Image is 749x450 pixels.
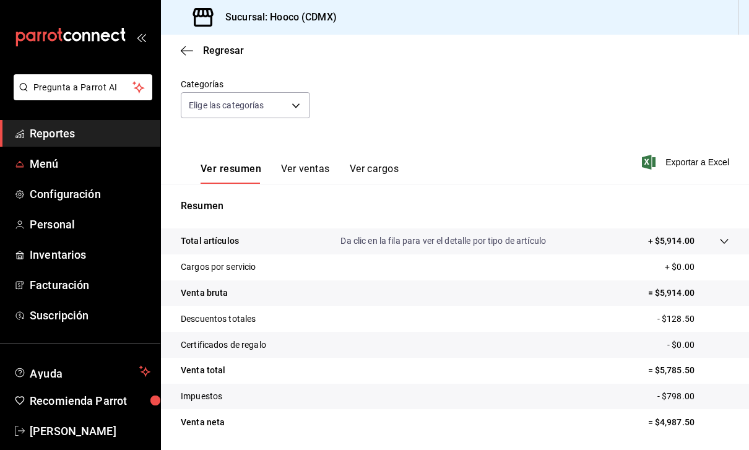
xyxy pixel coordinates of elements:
[648,235,695,248] p: + $5,914.00
[281,163,330,184] button: Ver ventas
[181,80,310,89] label: Categorías
[30,364,134,379] span: Ayuda
[30,216,150,233] span: Personal
[648,364,729,377] p: = $5,785.50
[657,390,729,403] p: - $798.00
[201,163,261,184] button: Ver resumen
[340,235,546,248] p: Da clic en la fila para ver el detalle por tipo de artículo
[9,90,152,103] a: Pregunta a Parrot AI
[30,307,150,324] span: Suscripción
[30,155,150,172] span: Menú
[33,81,133,94] span: Pregunta a Parrot AI
[14,74,152,100] button: Pregunta a Parrot AI
[644,155,729,170] button: Exportar a Excel
[181,313,256,326] p: Descuentos totales
[30,246,150,263] span: Inventarios
[215,10,337,25] h3: Sucursal: Hooco (CDMX)
[181,364,225,377] p: Venta total
[189,99,264,111] span: Elige las categorías
[181,45,244,56] button: Regresar
[30,423,150,439] span: [PERSON_NAME]
[181,235,239,248] p: Total artículos
[181,287,228,300] p: Venta bruta
[648,416,729,429] p: = $4,987.50
[30,277,150,293] span: Facturación
[30,392,150,409] span: Recomienda Parrot
[203,45,244,56] span: Regresar
[181,390,222,403] p: Impuestos
[181,261,256,274] p: Cargos por servicio
[30,125,150,142] span: Reportes
[181,199,729,214] p: Resumen
[665,261,729,274] p: + $0.00
[136,32,146,42] button: open_drawer_menu
[350,163,399,184] button: Ver cargos
[30,186,150,202] span: Configuración
[181,339,266,352] p: Certificados de regalo
[667,339,729,352] p: - $0.00
[201,163,399,184] div: navigation tabs
[648,287,729,300] p: = $5,914.00
[181,416,225,429] p: Venta neta
[657,313,729,326] p: - $128.50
